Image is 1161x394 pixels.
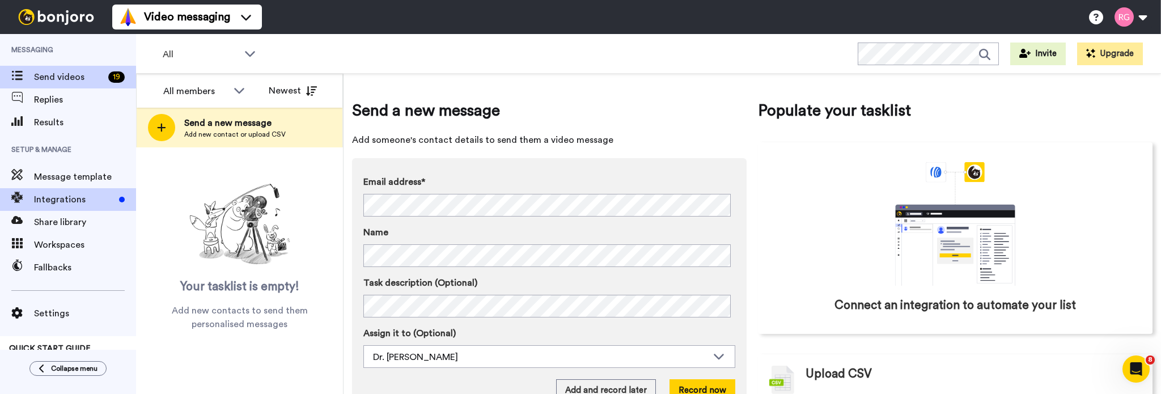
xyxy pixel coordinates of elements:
div: Dr. [PERSON_NAME] [373,350,707,364]
span: Settings [34,307,136,320]
div: animation [870,162,1040,286]
span: Fallbacks [34,261,136,274]
span: 8 [1146,355,1155,365]
img: bj-logo-header-white.svg [14,9,99,25]
span: Populate your tasklist [758,99,1152,122]
img: csv-grey.png [769,366,794,394]
span: All [163,48,239,61]
button: Collapse menu [29,361,107,376]
button: Newest [260,79,325,102]
span: Name [363,226,388,239]
span: Video messaging [144,9,230,25]
label: Task description (Optional) [363,276,735,290]
span: Add someone's contact details to send them a video message [352,133,747,147]
div: 19 [108,71,125,83]
span: Send a new message [184,116,286,130]
span: Send videos [34,70,104,84]
span: Integrations [34,193,115,206]
span: Add new contact or upload CSV [184,130,286,139]
span: Collapse menu [51,364,98,373]
button: Upgrade [1077,43,1143,65]
span: Results [34,116,136,129]
span: Message template [34,170,136,184]
span: Your tasklist is empty! [180,278,299,295]
span: Workspaces [34,238,136,252]
span: Add new contacts to send them personalised messages [153,304,326,331]
span: Replies [34,93,136,107]
span: Send a new message [352,99,747,122]
span: Upload CSV [806,366,872,383]
img: ready-set-action.png [183,179,296,270]
span: QUICK START GUIDE [9,345,91,353]
label: Email address* [363,175,735,189]
div: All members [163,84,228,98]
label: Assign it to (Optional) [363,327,735,340]
iframe: Intercom live chat [1122,355,1150,383]
button: Invite [1010,43,1066,65]
span: Share library [34,215,136,229]
img: vm-color.svg [119,8,137,26]
span: Connect an integration to automate your list [834,297,1076,314]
